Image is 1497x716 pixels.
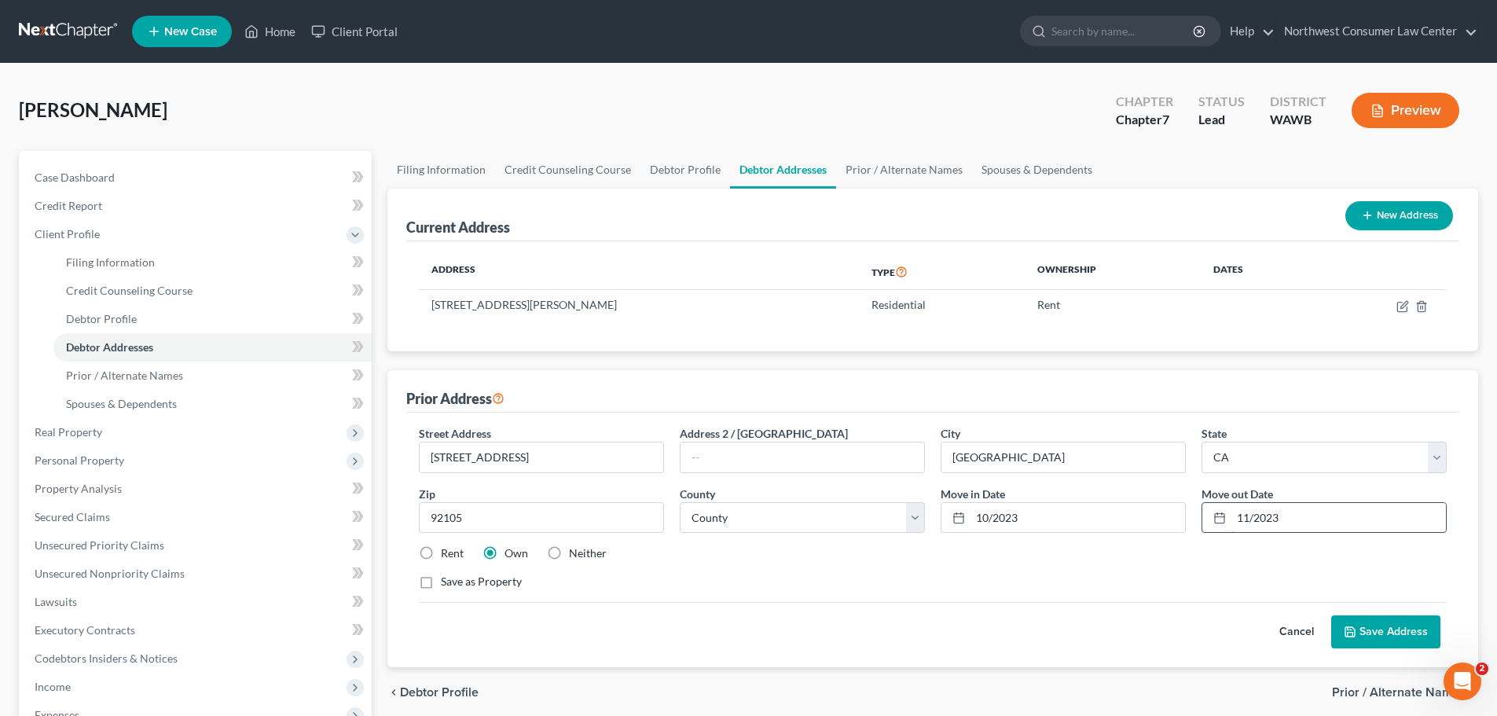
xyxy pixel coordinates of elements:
a: Home [237,17,303,46]
input: Enter city... [941,442,1185,472]
div: Chapter [1116,111,1173,129]
button: chevron_left Debtor Profile [387,686,479,699]
a: Unsecured Nonpriority Claims [22,560,372,588]
span: Case Dashboard [35,171,115,184]
a: Secured Claims [22,503,372,531]
a: Case Dashboard [22,163,372,192]
iframe: Intercom live chat [1444,663,1481,700]
a: Prior / Alternate Names [53,362,372,390]
div: Status [1198,93,1245,111]
a: Unsecured Priority Claims [22,531,372,560]
span: Property Analysis [35,482,122,495]
a: Credit Counseling Course [495,151,640,189]
button: Cancel [1262,616,1331,648]
span: Lawsuits [35,595,77,608]
th: Ownership [1025,254,1201,290]
span: City [941,427,960,440]
span: Executory Contracts [35,623,135,637]
span: Real Property [35,425,102,439]
a: Debtor Profile [640,151,730,189]
span: Prior / Alternate Names [1332,686,1466,699]
a: Credit Counseling Course [53,277,372,305]
label: Save as Property [441,574,522,589]
a: Spouses & Dependents [53,390,372,418]
div: District [1270,93,1326,111]
span: Secured Claims [35,510,110,523]
button: Preview [1352,93,1459,128]
span: Unsecured Nonpriority Claims [35,567,185,580]
a: Lawsuits [22,588,372,616]
button: Prior / Alternate Names chevron_right [1332,686,1478,699]
a: Property Analysis [22,475,372,503]
a: Executory Contracts [22,616,372,644]
div: WAWB [1270,111,1326,129]
a: Debtor Profile [53,305,372,333]
th: Address [419,254,859,290]
th: Dates [1201,254,1315,290]
input: -- [681,442,924,472]
label: Own [505,545,528,561]
span: Prior / Alternate Names [66,369,183,382]
span: Filing Information [66,255,155,269]
a: Help [1222,17,1275,46]
label: Address 2 / [GEOGRAPHIC_DATA] [680,425,848,442]
a: Spouses & Dependents [972,151,1102,189]
span: Unsecured Priority Claims [35,538,164,552]
input: MM/YYYY [970,503,1185,533]
label: Neither [569,545,607,561]
td: [STREET_ADDRESS][PERSON_NAME] [419,290,859,320]
a: Debtor Addresses [730,151,836,189]
div: Lead [1198,111,1245,129]
td: Residential [859,290,1025,320]
a: Credit Report [22,192,372,220]
span: Spouses & Dependents [66,397,177,410]
span: Credit Counseling Course [66,284,193,297]
span: Credit Report [35,199,102,212]
span: 7 [1162,112,1169,127]
span: Move out Date [1202,487,1273,501]
label: Rent [441,545,464,561]
i: chevron_left [387,686,400,699]
a: Filing Information [53,248,372,277]
span: 2 [1476,663,1488,675]
a: Prior / Alternate Names [836,151,972,189]
input: MM/YYYY [1231,503,1446,533]
span: Personal Property [35,453,124,467]
span: Debtor Addresses [66,340,153,354]
a: Client Portal [303,17,405,46]
button: New Address [1345,201,1453,230]
td: Rent [1025,290,1201,320]
button: Save Address [1331,615,1440,648]
a: Northwest Consumer Law Center [1276,17,1477,46]
input: XXXXX [419,502,664,534]
span: New Case [164,26,217,38]
span: Codebtors Insiders & Notices [35,652,178,665]
div: Prior Address [406,389,505,408]
div: Current Address [406,218,510,237]
input: Search by name... [1051,17,1195,46]
a: Filing Information [387,151,495,189]
span: Income [35,680,71,693]
span: Street Address [419,427,491,440]
span: State [1202,427,1227,440]
th: Type [859,254,1025,290]
span: [PERSON_NAME] [19,98,167,121]
span: Debtor Profile [66,312,137,325]
input: Enter street address [420,442,663,472]
span: Move in Date [941,487,1005,501]
span: County [680,487,715,501]
span: Client Profile [35,227,100,241]
span: Debtor Profile [400,686,479,699]
span: Zip [419,487,435,501]
a: Debtor Addresses [53,333,372,362]
div: Chapter [1116,93,1173,111]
